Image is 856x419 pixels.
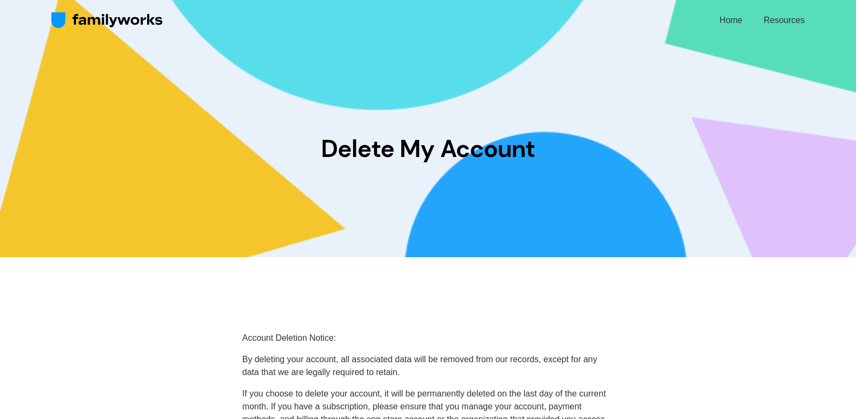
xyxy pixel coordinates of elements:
[242,353,614,379] p: By deleting your account, all associated data will be removed from our records, except for any da...
[148,134,708,163] h2: Delete My Account
[242,332,614,345] p: Account Deletion Notice:
[51,12,163,29] img: FamilyWorks
[764,13,805,28] a: Resources
[720,13,743,28] a: Home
